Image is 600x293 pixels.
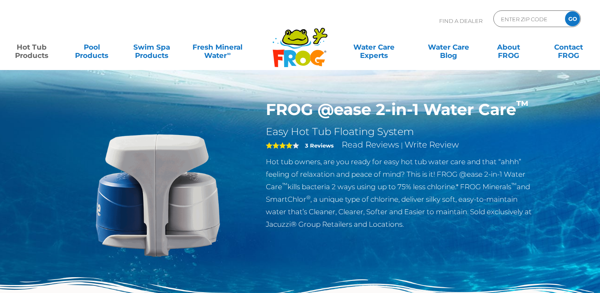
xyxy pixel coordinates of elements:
[342,140,399,150] a: Read Reviews
[128,39,175,55] a: Swim SpaProducts
[188,39,247,55] a: Fresh MineralWater∞
[485,39,532,55] a: AboutFROG
[266,125,538,138] h2: Easy Hot Tub Floating System
[305,142,334,149] strong: 3 Reviews
[516,98,529,112] sup: ™
[266,100,538,119] h1: FROG @ease 2-in-1 Water Care
[68,39,115,55] a: PoolProducts
[62,100,253,291] img: @ease-2-in-1-Holder-v2.png
[545,39,592,55] a: ContactFROG
[266,142,292,149] span: 4
[565,11,580,26] input: GO
[266,155,538,230] p: Hot tub owners, are you ready for easy hot tub water care and that “ahhh” feeling of relaxation a...
[227,50,230,57] sup: ∞
[511,182,517,188] sup: ™
[401,141,403,149] span: |
[336,39,412,55] a: Water CareExperts
[439,10,482,31] p: Find A Dealer
[8,39,55,55] a: Hot TubProducts
[425,39,472,55] a: Water CareBlog
[282,182,287,188] sup: ™
[306,194,310,200] sup: ®
[268,17,332,68] img: Frog Products Logo
[405,140,459,150] a: Write Review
